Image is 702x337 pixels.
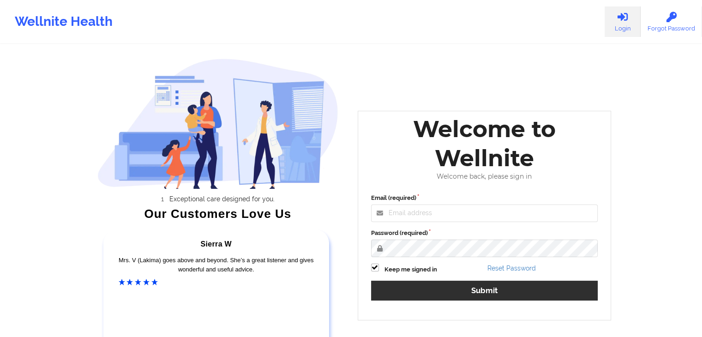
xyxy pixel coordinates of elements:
div: Mrs. V (Lakima) goes above and beyond. She’s a great listener and gives wonderful and useful advice. [119,256,314,274]
label: Keep me signed in [384,265,437,274]
button: Submit [371,281,598,301]
input: Email address [371,205,598,222]
label: Password (required) [371,229,598,238]
img: wellnite-auth-hero_200.c722682e.png [97,58,338,189]
div: Welcome back, please sign in [365,173,605,181]
label: Email (required) [371,193,598,203]
div: Our Customers Love Us [97,209,338,218]
li: Exceptional care designed for you. [106,195,338,203]
a: Login [605,6,641,37]
div: Welcome to Wellnite [365,114,605,173]
span: Sierra W [201,240,232,248]
a: Forgot Password [641,6,702,37]
a: Reset Password [487,265,536,272]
